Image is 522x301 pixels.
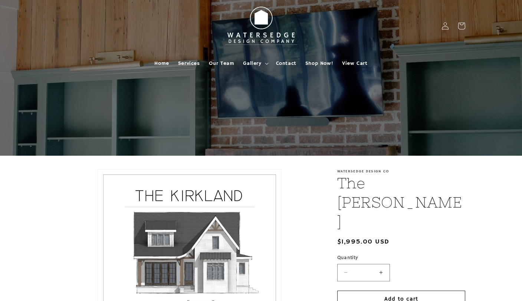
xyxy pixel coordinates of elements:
a: View Cart [338,56,372,71]
h1: The [PERSON_NAME] [337,173,465,231]
span: Contact [276,60,296,67]
summary: Gallery [239,56,271,71]
a: Shop Now! [301,56,338,71]
img: Watersedge Design Co [220,3,302,49]
a: Our Team [204,56,239,71]
span: Services [178,60,200,67]
a: Home [150,56,173,71]
label: Quantity [337,254,465,262]
span: Our Team [209,60,234,67]
a: Contact [272,56,301,71]
a: Services [174,56,204,71]
span: Gallery [243,60,261,67]
span: Home [154,60,169,67]
span: Shop Now! [305,60,333,67]
span: View Cart [342,60,367,67]
p: Watersedge Design Co [337,169,465,173]
span: $1,995.00 USD [337,237,390,247]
